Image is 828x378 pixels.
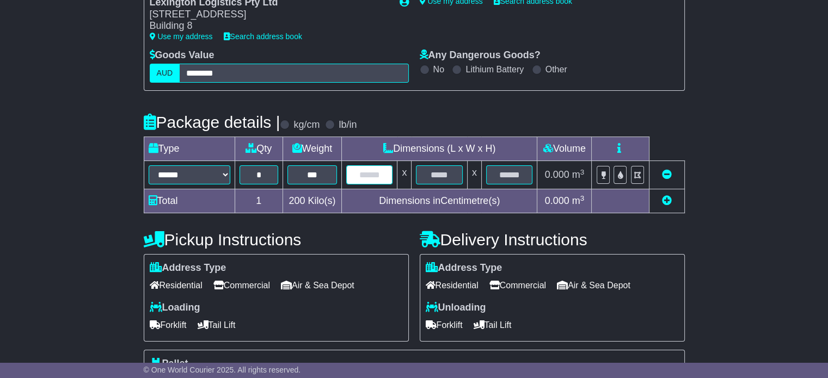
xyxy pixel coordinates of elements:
div: Building 8 [150,20,389,32]
span: Forklift [426,317,463,333]
td: Qty [235,137,283,161]
span: Commercial [213,277,270,294]
td: Weight [283,137,341,161]
span: 0.000 [545,195,569,206]
span: 0.000 [545,169,569,180]
td: Total [144,189,235,213]
a: Use my address [150,32,213,41]
span: Air & Sea Depot [557,277,630,294]
label: Loading [150,302,200,314]
label: No [433,64,444,75]
span: Residential [426,277,479,294]
label: Goods Value [150,49,214,61]
label: kg/cm [293,119,320,131]
label: Other [545,64,567,75]
sup: 3 [580,194,585,202]
span: 200 [289,195,305,206]
span: Tail Lift [198,317,236,333]
h4: Delivery Instructions [420,231,685,249]
span: Commercial [489,277,546,294]
span: Forklift [150,317,187,333]
sup: 3 [580,168,585,176]
td: x [397,161,412,189]
label: Pallet [150,358,188,370]
span: Air & Sea Depot [281,277,354,294]
td: x [467,161,481,189]
td: Volume [537,137,592,161]
a: Add new item [662,195,672,206]
a: Remove this item [662,169,672,180]
td: 1 [235,189,283,213]
label: Lithium Battery [465,64,524,75]
td: Type [144,137,235,161]
div: [STREET_ADDRESS] [150,9,389,21]
label: Address Type [426,262,502,274]
span: © One World Courier 2025. All rights reserved. [144,365,301,374]
h4: Package details | [144,113,280,131]
label: lb/in [339,119,357,131]
a: Search address book [224,32,302,41]
td: Dimensions in Centimetre(s) [341,189,537,213]
span: m [572,195,585,206]
label: Address Type [150,262,226,274]
span: Residential [150,277,203,294]
label: Unloading [426,302,486,314]
td: Kilo(s) [283,189,341,213]
td: Dimensions (L x W x H) [341,137,537,161]
h4: Pickup Instructions [144,231,409,249]
label: AUD [150,64,180,83]
span: Tail Lift [474,317,512,333]
span: m [572,169,585,180]
label: Any Dangerous Goods? [420,49,541,61]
